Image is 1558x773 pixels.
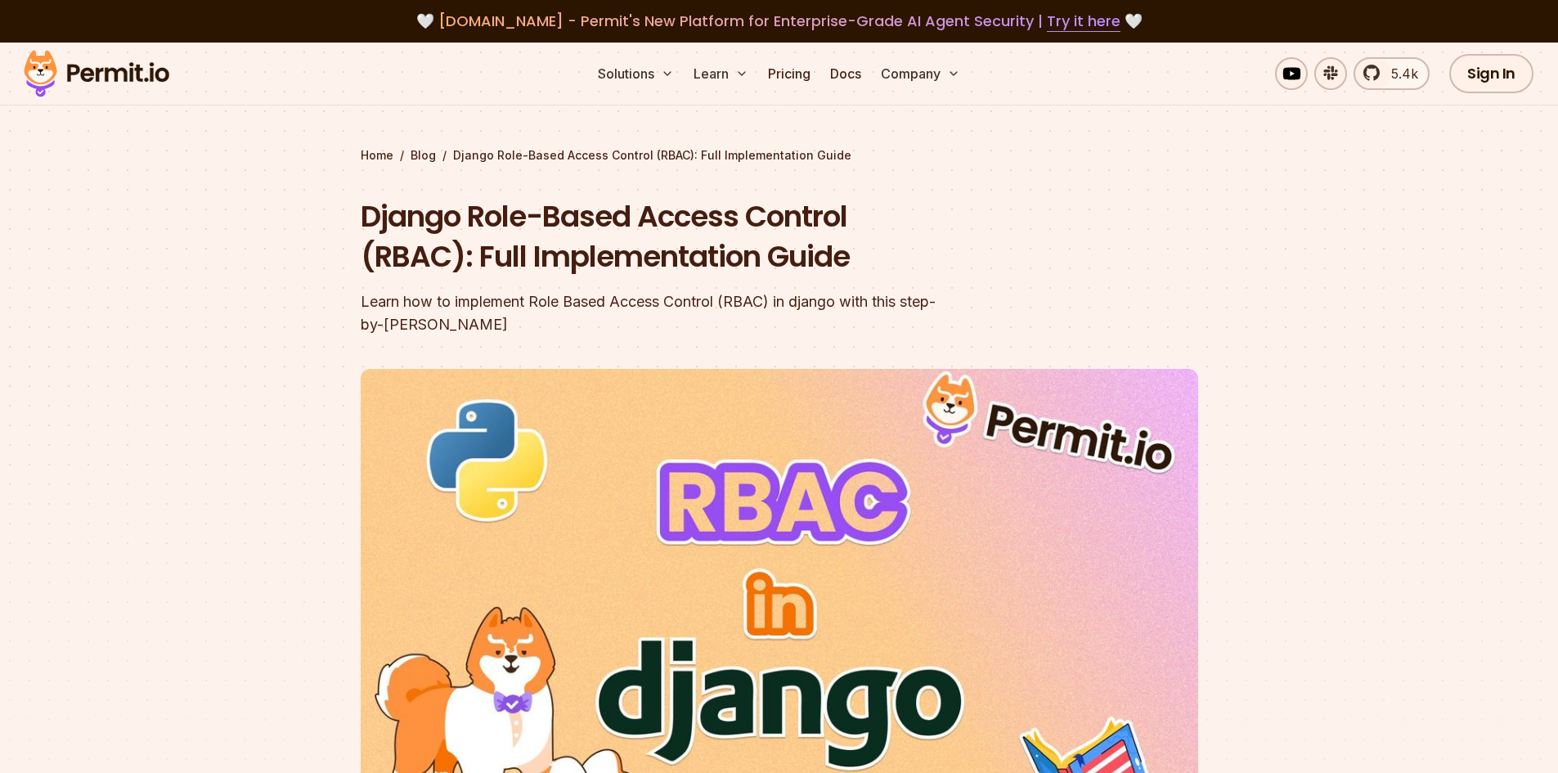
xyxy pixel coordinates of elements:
[361,290,989,336] div: Learn how to implement Role Based Access Control (RBAC) in django with this step-by-[PERSON_NAME]
[361,147,393,164] a: Home
[438,11,1120,31] span: [DOMAIN_NAME] - Permit's New Platform for Enterprise-Grade AI Agent Security |
[824,57,868,90] a: Docs
[1449,54,1533,93] a: Sign In
[874,57,967,90] button: Company
[1354,57,1430,90] a: 5.4k
[39,10,1519,33] div: 🤍 🤍
[591,57,680,90] button: Solutions
[687,57,755,90] button: Learn
[361,147,1198,164] div: / /
[761,57,817,90] a: Pricing
[16,46,177,101] img: Permit logo
[1381,64,1418,83] span: 5.4k
[411,147,436,164] a: Blog
[361,196,989,277] h1: Django Role-Based Access Control (RBAC): Full Implementation Guide
[1047,11,1120,32] a: Try it here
